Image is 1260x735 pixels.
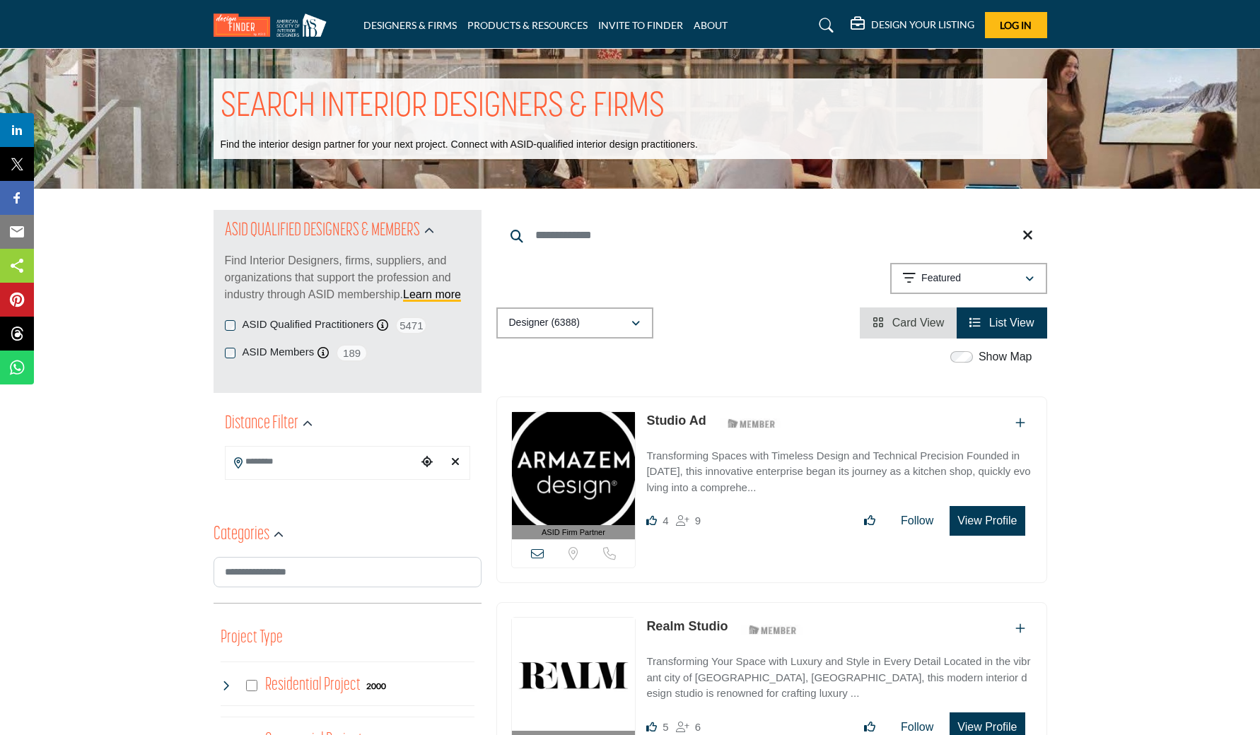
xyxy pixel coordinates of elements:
[646,440,1032,496] a: Transforming Spaces with Timeless Design and Technical Precision Founded in [DATE], this innovati...
[221,625,283,652] button: Project Type
[445,447,466,478] div: Clear search location
[221,86,665,129] h1: SEARCH INTERIOR DESIGNERS & FIRMS
[214,522,269,548] h2: Categories
[741,621,805,638] img: ASID Members Badge Icon
[969,317,1034,329] a: View List
[225,218,420,244] h2: ASID QUALIFIED DESIGNERS & MEMBERS
[403,288,461,300] a: Learn more
[395,317,427,334] span: 5471
[225,348,235,358] input: ASID Members checkbox
[985,12,1047,38] button: Log In
[214,13,334,37] img: Site Logo
[226,448,416,476] input: Search Location
[979,348,1032,365] label: Show Map
[646,619,728,633] a: Realm Studio
[646,448,1032,496] p: Transforming Spaces with Timeless Design and Technical Precision Founded in [DATE], this innovati...
[646,413,706,428] a: Studio Ad
[496,218,1047,252] input: Search Keyword
[542,527,605,539] span: ASID Firm Partner
[695,721,701,733] span: 6
[892,507,943,535] button: Follow
[950,506,1025,536] button: View Profile
[512,618,636,731] img: Realm Studio
[598,19,683,31] a: INVITE TO FINDER
[989,317,1034,329] span: List View
[890,263,1047,294] button: Featured
[214,557,482,587] input: Search Category
[509,316,580,330] p: Designer (6388)
[646,411,706,430] p: Studio Ad
[416,447,438,478] div: Choose your current location
[957,307,1046,339] li: List View
[512,412,636,525] img: Studio Ad
[265,673,361,698] h4: Residential Project: Types of projects range from simple residential renovations to highly comple...
[336,344,368,362] span: 189
[225,320,235,331] input: ASID Qualified Practitioners checkbox
[663,514,668,527] span: 4
[871,18,974,31] h5: DESIGN YOUR LISTING
[512,412,636,540] a: ASID Firm Partner
[496,307,653,339] button: Designer (6388)
[1015,623,1025,635] a: Add To List
[243,344,315,360] label: ASID Members
[860,307,957,339] li: Card View
[676,512,701,529] div: Followers
[646,654,1032,702] p: Transforming Your Space with Luxury and Style in Every Detail Located in the vibrant city of [GEO...
[225,252,470,303] p: Find Interior Designers, firms, suppliers, and organizations that support the profession and indu...
[892,317,945,329] span: Card View
[855,507,885,535] button: Like listing
[221,138,698,152] p: Find the interior design partner for your next project. Connect with ASID-qualified interior desi...
[873,317,944,329] a: View Card
[225,411,298,437] h2: Distance Filter
[646,645,1032,702] a: Transforming Your Space with Luxury and Style in Every Detail Located in the vibrant city of [GEO...
[243,317,374,333] label: ASID Qualified Practitioners
[363,19,457,31] a: DESIGNERS & FIRMS
[366,681,386,691] b: 2000
[694,19,728,31] a: ABOUT
[720,415,783,433] img: ASID Members Badge Icon
[851,17,974,34] div: DESIGN YOUR LISTING
[921,271,961,286] p: Featured
[695,514,701,527] span: 9
[646,515,657,526] i: Likes
[805,14,843,37] a: Search
[646,722,657,732] i: Likes
[246,680,257,691] input: Select Residential Project checkbox
[366,679,386,692] div: 2000 Results For Residential Project
[1000,19,1032,31] span: Log In
[467,19,588,31] a: PRODUCTS & RESOURCES
[646,617,728,636] p: Realm Studio
[1015,417,1025,429] a: Add To List
[663,721,668,733] span: 5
